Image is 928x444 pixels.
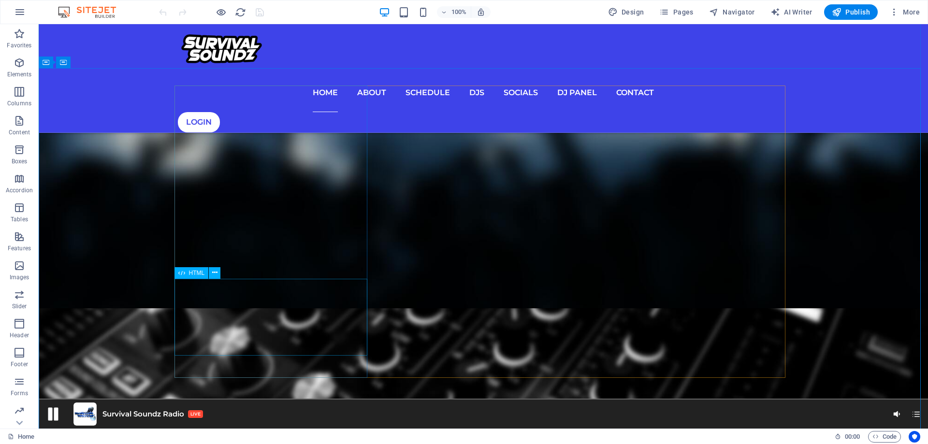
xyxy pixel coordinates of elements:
[451,6,467,18] h6: 100%
[56,6,128,18] img: Editor Logo
[852,433,853,440] span: :
[835,431,860,443] h6: Session time
[215,6,227,18] button: Click here to leave preview mode and continue editing
[872,431,897,443] span: Code
[437,6,471,18] button: 100%
[10,273,29,281] p: Images
[604,4,648,20] button: Design
[832,7,870,17] span: Publish
[705,4,759,20] button: Navigator
[189,270,205,276] span: HTML
[909,431,920,443] button: Usercentrics
[868,431,901,443] button: Code
[6,381,23,399] div: Pause
[11,360,28,368] p: Footer
[149,386,164,394] div: Live
[889,7,920,17] span: More
[8,244,31,252] p: Features
[9,129,30,136] p: Content
[770,7,812,17] span: AI Writer
[853,384,864,396] div: Volume
[12,302,27,310] p: Slider
[845,431,860,443] span: 00 00
[64,385,145,395] div: Survival Soundz Radio
[11,215,28,223] p: Tables
[477,8,485,16] i: On resize automatically adjust zoom level to fit chosen device.
[12,158,28,165] p: Boxes
[8,431,34,443] a: Click to cancel selection. Double-click to open Pages
[234,6,246,18] button: reload
[608,7,644,17] span: Design
[659,7,693,17] span: Pages
[604,4,648,20] div: Design (Ctrl+Alt+Y)
[10,331,29,339] p: Header
[7,71,32,78] p: Elements
[872,384,884,396] div: Playlist
[11,389,28,397] p: Forms
[655,4,697,20] button: Pages
[6,186,33,194] p: Accordion
[824,4,878,20] button: Publish
[35,378,58,401] img: Survival Soundz Radio
[709,7,755,17] span: Navigator
[7,42,31,49] p: Favorites
[767,4,816,20] button: AI Writer
[7,100,31,107] p: Columns
[235,7,246,18] i: Reload page
[885,4,924,20] button: More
